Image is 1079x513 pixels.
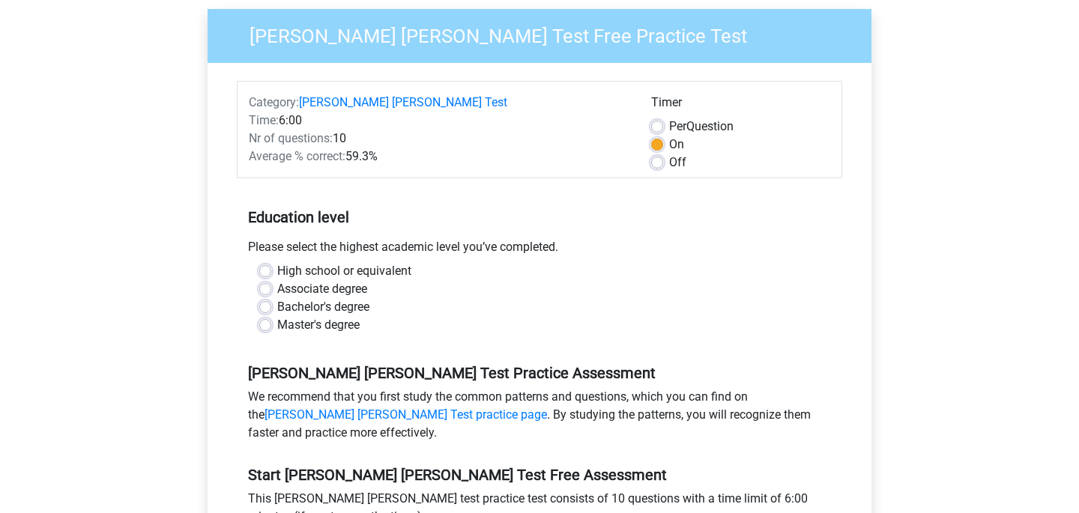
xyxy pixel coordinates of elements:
div: 6:00 [238,112,640,130]
a: [PERSON_NAME] [PERSON_NAME] Test [299,95,507,109]
div: 10 [238,130,640,148]
label: Master's degree [277,316,360,334]
h5: [PERSON_NAME] [PERSON_NAME] Test Practice Assessment [248,364,831,382]
span: Nr of questions: [249,131,333,145]
div: We recommend that you first study the common patterns and questions, which you can find on the . ... [237,388,842,448]
h5: Start [PERSON_NAME] [PERSON_NAME] Test Free Assessment [248,466,831,484]
div: Please select the highest academic level you’ve completed. [237,238,842,262]
label: High school or equivalent [277,262,411,280]
label: Associate degree [277,280,367,298]
h5: Education level [248,202,831,232]
div: 59.3% [238,148,640,166]
a: [PERSON_NAME] [PERSON_NAME] Test practice page [265,407,547,422]
span: Category: [249,95,299,109]
span: Time: [249,113,279,127]
label: Question [669,118,734,136]
div: Timer [651,94,830,118]
h3: [PERSON_NAME] [PERSON_NAME] Test Free Practice Test [232,19,860,48]
span: Per [669,119,686,133]
label: On [669,136,684,154]
label: Off [669,154,686,171]
span: Average % correct: [249,149,345,163]
label: Bachelor's degree [277,298,369,316]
